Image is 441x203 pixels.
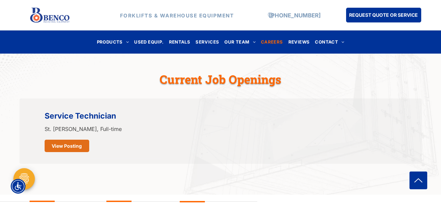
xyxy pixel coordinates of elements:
[312,38,347,47] a: CONTACT
[166,38,193,47] a: RENTALS
[131,38,166,47] a: USED EQUIP.
[120,12,234,18] strong: FORKLIFTS & WAREHOUSE EQUIPMENT
[222,38,258,47] a: OUR TEAM
[11,179,25,194] div: Accessibility Menu
[193,38,222,47] a: SERVICES
[94,38,132,47] a: PRODUCTS
[258,38,286,47] a: CAREERS
[286,38,313,47] a: REVIEWS
[52,140,82,152] span: View Posting
[269,12,321,18] a: [PHONE_NUMBER]
[45,125,159,133] p: St. [PERSON_NAME], Full-time
[346,8,421,22] a: REQUEST QUOTE OR SERVICE
[45,110,159,122] span: Service Technician
[349,9,418,21] span: REQUEST QUOTE OR SERVICE
[45,110,159,156] a: Service Technician St. [PERSON_NAME], Full-time View Posting
[160,71,281,87] span: Current Job Openings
